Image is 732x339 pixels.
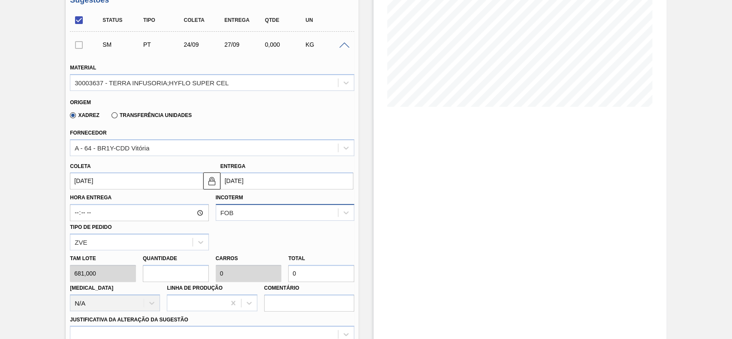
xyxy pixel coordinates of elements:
div: Tipo [141,17,186,23]
label: Comentário [264,282,354,294]
input: dd/mm/yyyy [220,172,353,189]
div: 24/09/2025 [181,41,226,48]
div: Coleta [181,17,226,23]
div: A - 64 - BR1Y-CDD Vitória [75,144,149,151]
div: Qtde [263,17,307,23]
div: Entrega [222,17,267,23]
label: Entrega [220,163,246,169]
label: [MEDICAL_DATA] [70,285,113,291]
div: FOB [220,209,234,216]
label: Tipo de pedido [70,224,111,230]
img: locked [207,176,217,186]
label: Origem [70,99,91,105]
div: Pedido de Transferência [141,41,186,48]
label: Transferência Unidades [111,112,192,118]
div: KG [303,41,348,48]
label: Hora Entrega [70,192,208,204]
label: Total [288,255,305,261]
label: Carros [216,255,238,261]
div: 0,000 [263,41,307,48]
label: Tam lote [70,252,136,265]
div: Status [100,17,145,23]
label: Quantidade [143,255,177,261]
div: ZVE [75,238,87,246]
label: Xadrez [70,112,99,118]
label: Incoterm [216,195,243,201]
div: Sugestão Manual [100,41,145,48]
label: Justificativa da Alteração da Sugestão [70,317,188,323]
label: Coleta [70,163,90,169]
button: locked [203,172,220,189]
label: Linha de Produção [167,285,223,291]
div: 27/09/2025 [222,41,267,48]
div: UN [303,17,348,23]
label: Material [70,65,96,71]
label: Fornecedor [70,130,106,136]
div: 30003637 - TERRA INFUSORIA;HYFLO SUPER CEL [75,79,229,86]
input: dd/mm/yyyy [70,172,203,189]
